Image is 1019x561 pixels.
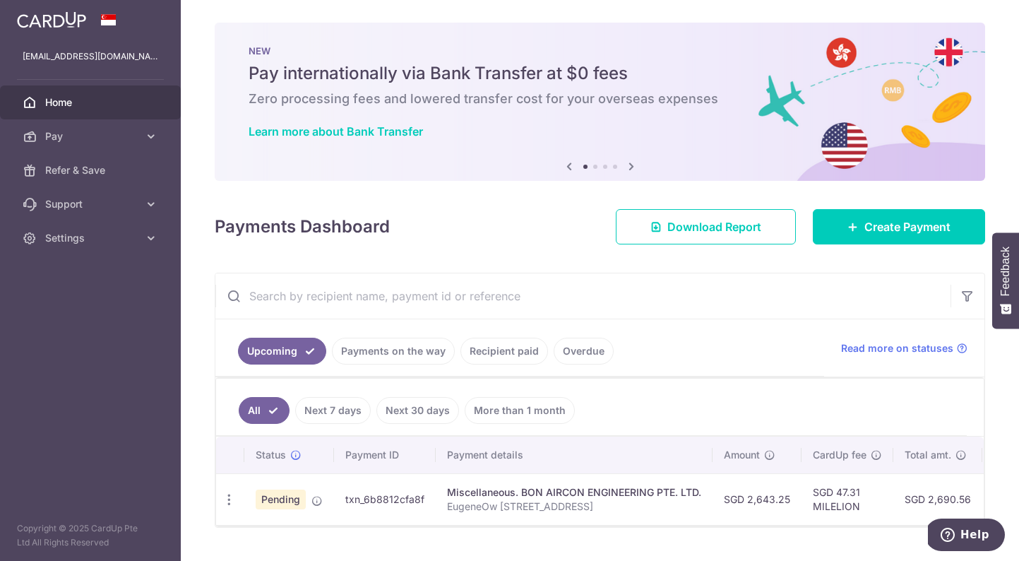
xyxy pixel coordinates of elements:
[992,232,1019,329] button: Feedback - Show survey
[249,124,423,138] a: Learn more about Bank Transfer
[332,338,455,365] a: Payments on the way
[376,397,459,424] a: Next 30 days
[334,437,436,473] th: Payment ID
[893,473,982,525] td: SGD 2,690.56
[45,95,138,110] span: Home
[813,448,866,462] span: CardUp fee
[238,338,326,365] a: Upcoming
[215,273,951,319] input: Search by recipient name, payment id or reference
[295,397,371,424] a: Next 7 days
[215,23,985,181] img: Bank transfer banner
[249,45,951,57] p: NEW
[928,519,1005,554] iframe: Opens a widget where you can find more information
[256,490,306,509] span: Pending
[256,448,286,462] span: Status
[23,49,158,64] p: [EMAIL_ADDRESS][DOMAIN_NAME]
[447,485,701,500] div: Miscellaneous. BON AIRCON ENGINEERING PTE. LTD.
[249,90,951,107] h6: Zero processing fees and lowered transfer cost for your overseas expenses
[447,500,701,514] p: EugeneOw [STREET_ADDRESS]
[45,163,138,177] span: Refer & Save
[45,197,138,211] span: Support
[724,448,760,462] span: Amount
[249,62,951,85] h5: Pay internationally via Bank Transfer at $0 fees
[465,397,575,424] a: More than 1 month
[239,397,290,424] a: All
[215,214,390,240] h4: Payments Dashboard
[554,338,614,365] a: Overdue
[436,437,713,473] th: Payment details
[667,218,761,235] span: Download Report
[864,218,951,235] span: Create Payment
[460,338,548,365] a: Recipient paid
[45,231,138,245] span: Settings
[841,341,967,355] a: Read more on statuses
[802,473,893,525] td: SGD 47.31 MILELION
[616,209,796,244] a: Download Report
[713,473,802,525] td: SGD 2,643.25
[841,341,953,355] span: Read more on statuses
[45,129,138,143] span: Pay
[999,247,1012,296] span: Feedback
[334,473,436,525] td: txn_6b8812cfa8f
[813,209,985,244] a: Create Payment
[905,448,951,462] span: Total amt.
[17,11,86,28] img: CardUp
